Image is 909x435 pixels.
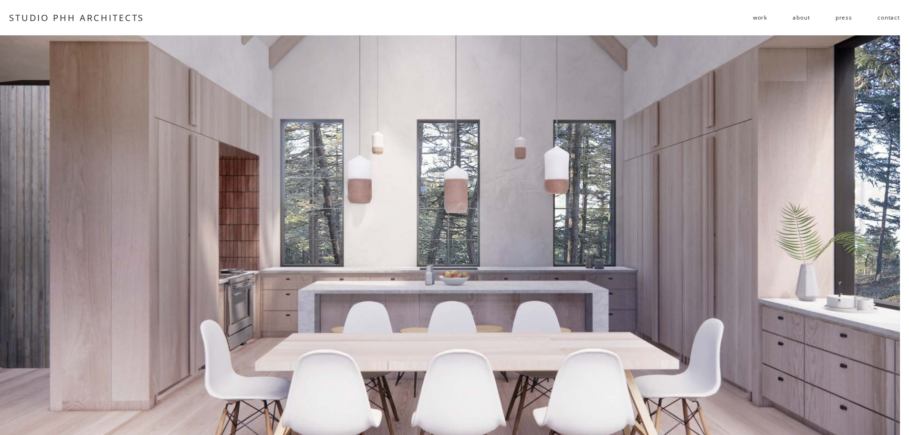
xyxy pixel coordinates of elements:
span: work [753,11,767,24]
a: about [793,10,810,25]
a: press [836,10,852,25]
a: folder dropdown [753,10,767,25]
a: contact [878,10,900,25]
a: STUDIO PHH ARCHITECTS [9,11,144,23]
